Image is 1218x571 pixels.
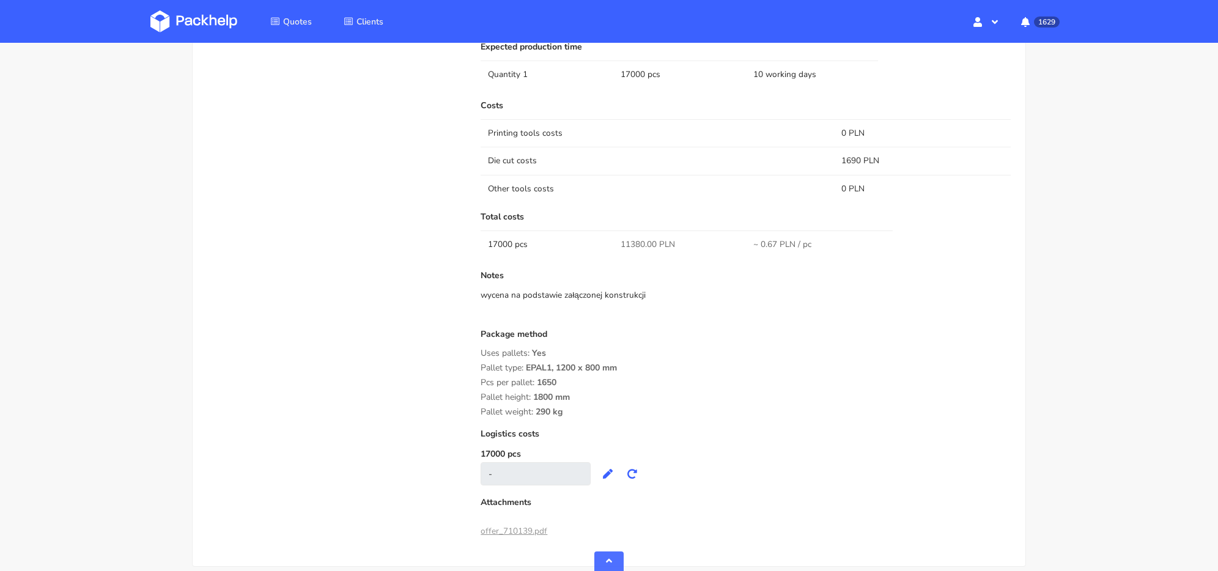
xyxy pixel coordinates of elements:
span: 1650 [537,377,556,397]
p: Costs [481,101,1011,111]
td: 10 working days [746,61,879,88]
span: Pallet weight: [481,406,533,418]
span: EPAL1, 1200 x 800 mm [526,362,617,383]
span: 290 kg [536,406,563,427]
button: 1629 [1011,10,1068,32]
a: Quotes [256,10,327,32]
button: Edit [596,463,620,485]
td: 17000 pcs [481,230,613,258]
td: 17000 pcs [613,61,746,88]
td: Die cut costs [481,147,834,174]
button: Recalculate [620,463,644,485]
span: 1629 [1034,17,1060,28]
span: Pallet type: [481,362,523,374]
td: 0 PLN [834,119,1011,147]
span: ~ 0.67 PLN / pc [753,238,811,251]
span: Pallet height: [481,391,531,403]
span: Yes [532,347,546,368]
td: Printing tools costs [481,119,834,147]
a: Clients [329,10,398,32]
span: Quotes [283,16,312,28]
span: Uses pallets: [481,347,530,359]
td: 0 PLN [834,175,1011,202]
p: Expected production time [481,42,1011,52]
div: wycena na podstawie załączonej konstrukcji [481,289,1011,301]
span: Pcs per pallet: [481,377,534,388]
span: 11380.00 PLN [621,238,675,251]
td: Quantity 1 [481,61,613,88]
div: Package method [481,330,1011,348]
p: Attachments [481,498,531,507]
label: 17000 pcs [481,448,521,460]
p: Notes [481,271,1011,281]
td: Other tools costs [481,175,834,202]
span: Clients [356,16,383,28]
p: Total costs [481,212,1011,222]
a: offer_710139.pdf [481,525,547,537]
div: Logistics costs [481,429,1011,448]
div: - [481,462,591,485]
span: 1800 mm [533,391,570,412]
td: 1690 PLN [834,147,1011,174]
img: Dashboard [150,10,237,32]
